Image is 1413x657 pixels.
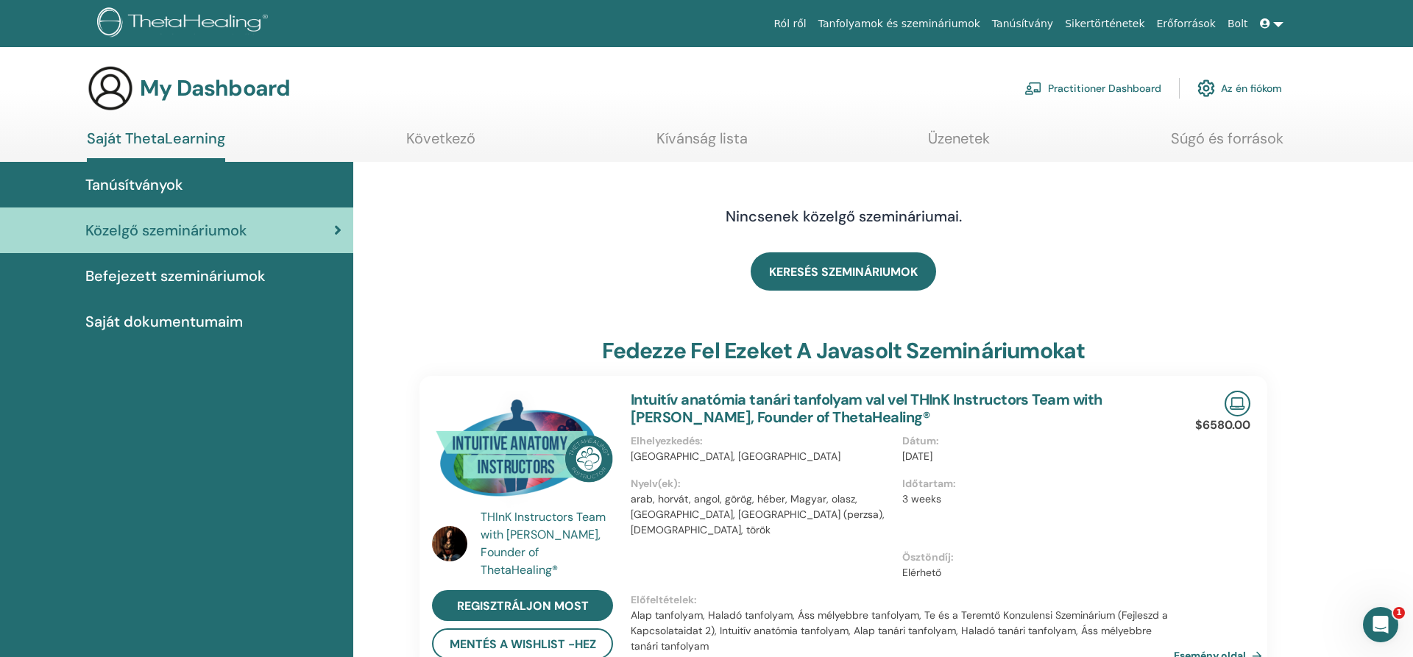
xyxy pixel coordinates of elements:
span: Közelgő szemináriumok [85,219,247,241]
span: KERESÉS SZEMINÁRIUMOK [769,264,918,280]
a: THInK Instructors Team with [PERSON_NAME], Founder of ThetaHealing® [481,508,617,579]
a: Következő [406,129,475,158]
a: Súgó és források [1171,129,1283,158]
a: Intuitív anatómia tanári tanfolyam val vel THInK Instructors Team with [PERSON_NAME], Founder of ... [631,390,1102,427]
img: generic-user-icon.jpg [87,65,134,112]
h3: My Dashboard [140,75,290,102]
img: Live Online Seminar [1225,391,1250,416]
img: cog.svg [1197,76,1215,101]
a: Practitioner Dashboard [1024,72,1161,104]
a: Saját ThetaLearning [87,129,225,162]
a: KERESÉS SZEMINÁRIUMOK [751,252,936,291]
p: Elérhető [902,565,1165,580]
span: Befejezett szemináriumok [85,265,266,287]
span: Tanúsítványok [85,174,183,196]
span: Saját dokumentumaim [85,310,243,333]
a: Üzenetek [928,129,990,158]
img: logo.png [97,7,273,40]
a: Kívánság lista [656,129,748,158]
p: [GEOGRAPHIC_DATA], [GEOGRAPHIC_DATA] [631,449,893,464]
a: Tanúsítvány [986,10,1059,38]
p: Időtartam : [902,476,1165,491]
a: Sikertörténetek [1059,10,1150,38]
p: arab, horvát, angol, görög, héber, Magyar, olasz, [GEOGRAPHIC_DATA], [GEOGRAPHIC_DATA] (perzsa), ... [631,491,893,538]
span: Regisztráljon most [457,598,589,614]
a: Bolt [1222,10,1254,38]
p: 3 weeks [902,491,1165,507]
img: chalkboard-teacher.svg [1024,82,1042,95]
h3: Fedezze fel ezeket a javasolt szemináriumokat [602,338,1086,364]
p: [DATE] [902,449,1165,464]
p: Előfeltételek : [631,592,1174,608]
iframe: Intercom live chat [1363,607,1398,642]
img: default.jpg [432,526,467,561]
a: Regisztráljon most [432,590,613,621]
h4: Nincsenek közelgő szemináriumai. [612,207,1075,225]
p: Elhelyezkedés : [631,433,893,449]
p: Dátum : [902,433,1165,449]
span: 1 [1393,607,1405,619]
a: Erőforrások [1151,10,1222,38]
p: $6580.00 [1195,416,1250,434]
a: Ról ről [768,10,812,38]
a: Tanfolyamok és szemináriumok [812,10,986,38]
p: Nyelv(ek) : [631,476,893,491]
p: Ösztöndíj : [902,550,1165,565]
p: Alap tanfolyam, Haladó tanfolyam, Áss mélyebbre tanfolyam, Te és a Teremtő Konzulensi Szeminárium... [631,608,1174,654]
a: Az én fiókom [1197,72,1282,104]
img: Intuitív anatómia tanári tanfolyam [432,391,613,513]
